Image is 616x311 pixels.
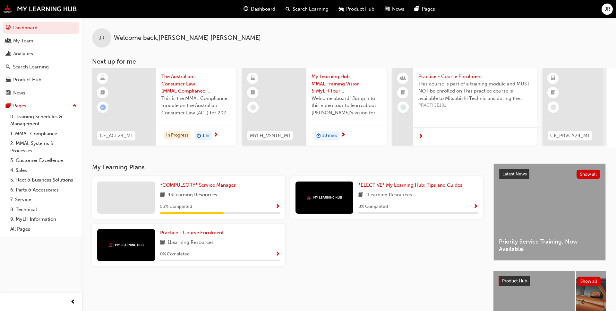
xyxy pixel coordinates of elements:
span: Product Hub [346,5,374,13]
span: news-icon [385,5,389,13]
img: mmal [307,195,342,200]
a: CF_ACL24_M1The Australian Consumer Law (MMAL Compliance - 2024)This is the MMAL Compliance module... [92,68,236,146]
a: *ELECTIVE* My Learning Hub: Tips and Guides [358,182,465,189]
span: people-icon [6,38,11,44]
span: pages-icon [415,5,419,13]
a: All Pages [8,224,79,234]
span: Pages [422,5,435,13]
span: Product Hub [502,278,527,284]
a: 5. Fleet & Business Solutions [8,175,79,185]
span: 43 Learning Resources [167,191,217,199]
span: learningResourceType_ELEARNING-icon [551,74,555,83]
button: Pages [3,100,79,112]
h3: Next up for me [82,58,616,65]
span: book-icon [160,191,165,199]
button: Show Progress [275,203,280,211]
button: Show Progress [275,250,280,258]
span: car-icon [339,5,344,13]
a: 2. MMAL Systems & Processes [8,138,79,155]
a: 4. Sales [8,165,79,175]
div: Analytics [13,50,33,58]
span: 10 mins [322,132,337,139]
a: car-iconProduct Hub [334,3,380,16]
a: Practice - Course Enrolment [160,229,226,236]
a: 7. Service [8,195,79,205]
span: Practice - Course Enrolment [160,230,224,235]
span: 1 Learning Resources [366,191,412,199]
span: guage-icon [244,5,248,13]
a: Latest NewsShow all [499,169,600,179]
span: book-icon [160,239,165,247]
span: booktick-icon [251,89,255,97]
span: JR [604,5,610,13]
h3: My Learning Plans [92,164,483,171]
span: MYLH_VSNTR_M1 [250,132,290,139]
span: learningRecordVerb_NONE-icon [250,104,256,110]
span: *ELECTIVE* My Learning Hub: Tips and Guides [358,182,462,188]
span: CF_ACL24_M1 [100,132,133,139]
span: pages-icon [6,103,11,109]
span: *COMPULSORY* Service Manager [160,182,236,188]
span: Latest News [502,171,527,177]
a: My Team [3,35,79,47]
img: mmal [108,243,144,247]
a: Dashboard [3,22,79,34]
a: 6. Parts & Accessories [8,185,79,195]
a: pages-iconPages [409,3,440,16]
span: search-icon [286,5,290,13]
span: learningResourceType_ELEARNING-icon [251,74,255,83]
a: Practice - Course EnrolmentThis course is part of a training module and MUST NOT be enrolled on T... [392,68,537,146]
a: Product Hub [3,74,79,86]
span: next-icon [418,134,423,140]
span: learningRecordVerb_NONE-icon [551,104,556,110]
a: *COMPULSORY* Service Manager [160,182,238,189]
span: car-icon [6,77,11,83]
span: guage-icon [6,25,11,31]
div: News [13,89,25,97]
div: In Progress [164,131,191,140]
span: Show Progress [275,204,280,210]
a: Search Learning [3,61,79,73]
span: My Learning Hub: MMAL Training Vision & MyLH Tour (Elective) [312,73,381,95]
span: Priority Service Training: Now Available! [499,238,600,253]
span: duration-icon [197,132,201,140]
span: up-icon [72,102,77,110]
a: 8. Technical [8,205,79,215]
span: Welcome aboard! Jump into this video tour to learn about [PERSON_NAME]'s vision for your learning... [312,95,381,117]
a: News [3,87,79,99]
a: 3. Customer Excellence [8,155,79,165]
button: Show all [577,170,601,179]
span: 0 % Completed [160,251,190,258]
button: DashboardMy TeamAnalyticsSearch LearningProduct HubNews [3,21,79,100]
a: guage-iconDashboard [238,3,280,16]
span: 0 % Completed [358,203,388,210]
div: My Team [13,37,33,45]
div: Pages [13,102,26,110]
span: news-icon [6,90,11,96]
a: news-iconNews [380,3,409,16]
span: Practice - Course Enrolment [418,73,532,80]
span: Welcome back , [PERSON_NAME] [PERSON_NAME] [114,34,261,42]
button: Show Progress [473,203,478,211]
button: JR [602,4,613,15]
img: mmal [3,5,77,13]
span: book-icon [358,191,363,199]
span: people-icon [401,74,405,83]
span: 1 Learning Resources [167,239,214,247]
span: learningResourceType_ELEARNING-icon [100,74,105,83]
span: Show Progress [275,252,280,257]
span: chart-icon [6,51,11,57]
span: booktick-icon [401,89,405,97]
span: booktick-icon [551,89,555,97]
span: learningRecordVerb_ATTEMPT-icon [100,104,106,110]
span: next-icon [341,132,346,138]
span: Search Learning [293,5,329,13]
span: 53 % Completed [160,203,192,210]
span: The Australian Consumer Law (MMAL Compliance - 2024) [161,73,231,95]
a: Latest NewsShow allPriority Service Training: Now Available! [493,164,606,261]
a: 1. MMAL Compliance [8,129,79,139]
span: JR [99,34,105,42]
span: duration-icon [316,132,321,140]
